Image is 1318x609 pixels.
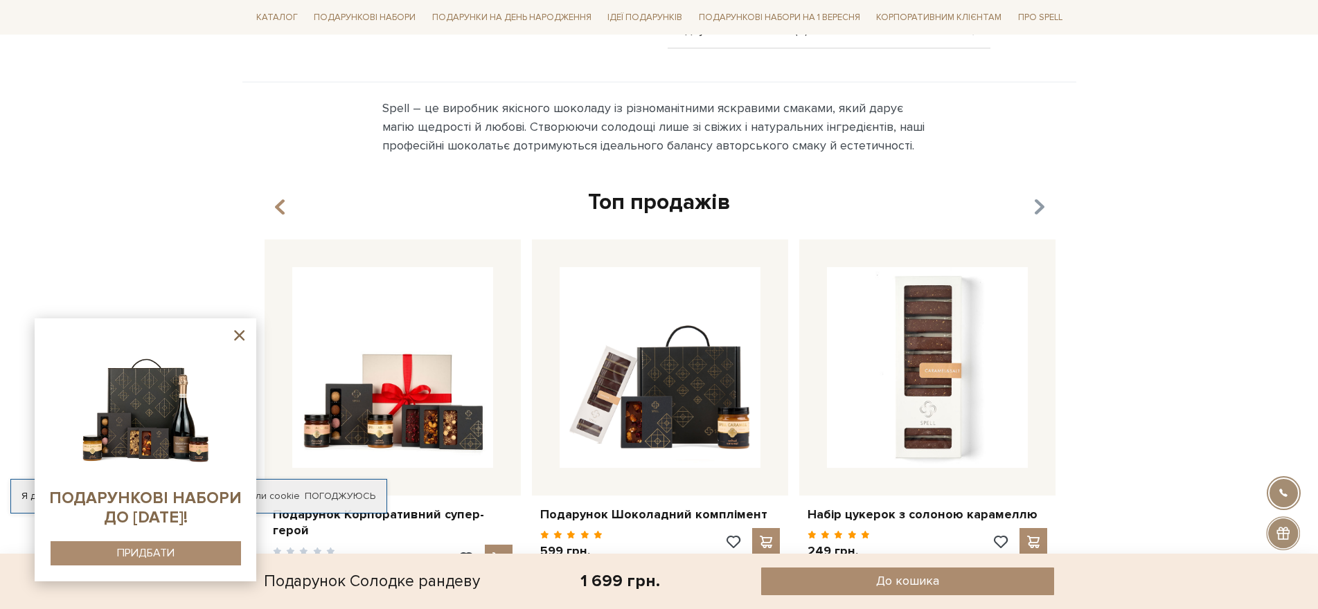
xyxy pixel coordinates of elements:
a: Подарунок Корпоративний супер-герой [273,507,513,539]
div: Топ продажів [259,188,1060,217]
a: файли cookie [237,490,300,502]
a: Каталог [251,7,303,28]
a: Подарунки на День народження [427,7,597,28]
div: Я дозволяю [DOMAIN_NAME] використовувати [11,490,386,502]
button: До кошика [761,567,1054,595]
a: Подарункові набори [308,7,421,28]
a: Про Spell [1013,7,1068,28]
div: Spell – це виробник якісного шоколаду із різноманітними яскравими смаками, який дарує магію щедро... [382,99,936,155]
div: Подарунок Солодке рандеву [264,567,480,595]
a: Подарункові набори на 1 Вересня [693,6,866,29]
span: Відгуки та питання (2) [675,24,808,36]
p: 599 грн. [540,543,603,559]
a: Ідеї подарунків [602,7,688,28]
a: Погоджуюсь [305,490,375,502]
a: Подарунок Шоколадний комплімент [540,507,780,522]
span: До кошика [876,573,939,589]
a: Набір цукерок з солоною карамеллю [808,507,1047,522]
p: 249 грн. [808,543,871,559]
div: 1 699 грн. [580,570,660,592]
a: Корпоративним клієнтам [871,6,1007,29]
